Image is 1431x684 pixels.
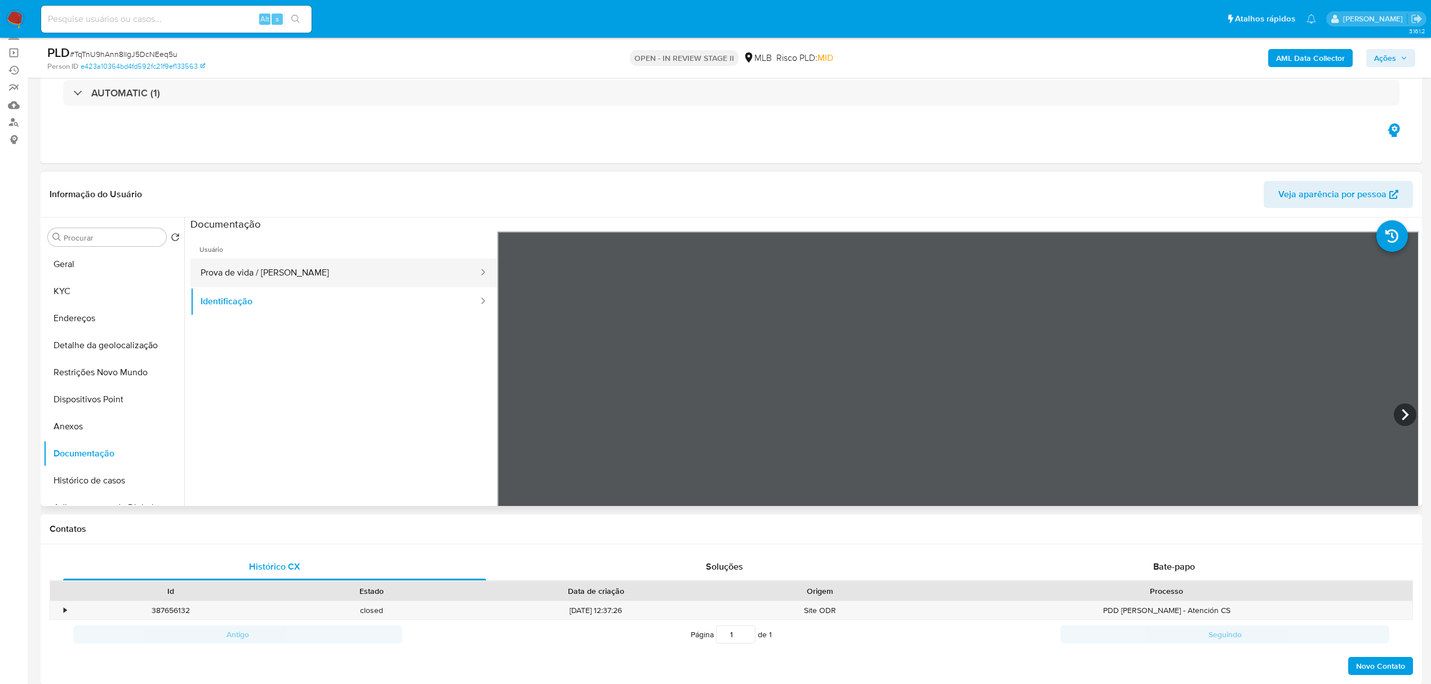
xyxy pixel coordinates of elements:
[776,52,833,64] span: Risco PLD:
[43,467,184,494] button: Histórico de casos
[1409,26,1425,35] span: 3.161.2
[1374,49,1396,67] span: Ações
[171,233,180,245] button: Retornar ao pedido padrão
[43,440,184,467] button: Documentação
[50,523,1413,535] h1: Contatos
[1060,625,1389,643] button: Seguindo
[1264,181,1413,208] button: Veja aparência por pessoa
[1411,13,1423,25] a: Sair
[43,359,184,386] button: Restrições Novo Mundo
[769,629,772,640] span: 1
[1153,560,1195,573] span: Bate-papo
[1235,13,1295,25] span: Atalhos rápidos
[921,601,1412,620] div: PDD [PERSON_NAME] - Atención CS
[64,605,66,616] div: •
[43,278,184,305] button: KYC
[817,51,833,64] span: MID
[78,585,263,597] div: Id
[43,332,184,359] button: Detalhe da geolocalização
[260,14,269,24] span: Alt
[472,601,719,620] div: [DATE] 12:37:26
[43,386,184,413] button: Dispositivos Point
[91,87,160,99] h3: AUTOMATIC (1)
[719,601,921,620] div: Site ODR
[284,11,307,27] button: search-icon
[1306,14,1316,24] a: Notificações
[70,601,271,620] div: 387656132
[43,413,184,440] button: Anexos
[691,625,772,643] span: Página de
[1268,49,1353,67] button: AML Data Collector
[706,560,743,573] span: Soluções
[73,625,402,643] button: Antigo
[1356,658,1405,674] span: Novo Contato
[43,494,184,521] button: Adiantamentos de Dinheiro
[52,233,61,242] button: Procurar
[81,61,205,72] a: e423a10364bd4fd592fc21f9ef133563
[43,251,184,278] button: Geral
[47,61,78,72] b: Person ID
[1278,181,1386,208] span: Veja aparência por pessoa
[630,50,739,66] p: OPEN - IN REVIEW STAGE II
[743,52,772,64] div: MLB
[279,585,464,597] div: Estado
[271,601,472,620] div: closed
[63,80,1399,106] div: AUTOMATIC (1)
[70,48,177,60] span: # TqTnU9hAnn8llgJ5DcNEeq5u
[1276,49,1345,67] b: AML Data Collector
[275,14,279,24] span: s
[928,585,1405,597] div: Processo
[1366,49,1415,67] button: Ações
[1343,14,1407,24] p: emerson.gomes@mercadopago.com.br
[50,189,142,200] h1: Informação do Usuário
[1348,657,1413,675] button: Novo Contato
[41,12,312,26] input: Pesquise usuários ou casos...
[727,585,913,597] div: Origem
[43,305,184,332] button: Endereços
[47,43,70,61] b: PLD
[249,560,300,573] span: Histórico CX
[480,585,712,597] div: Data de criação
[64,233,162,243] input: Procurar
